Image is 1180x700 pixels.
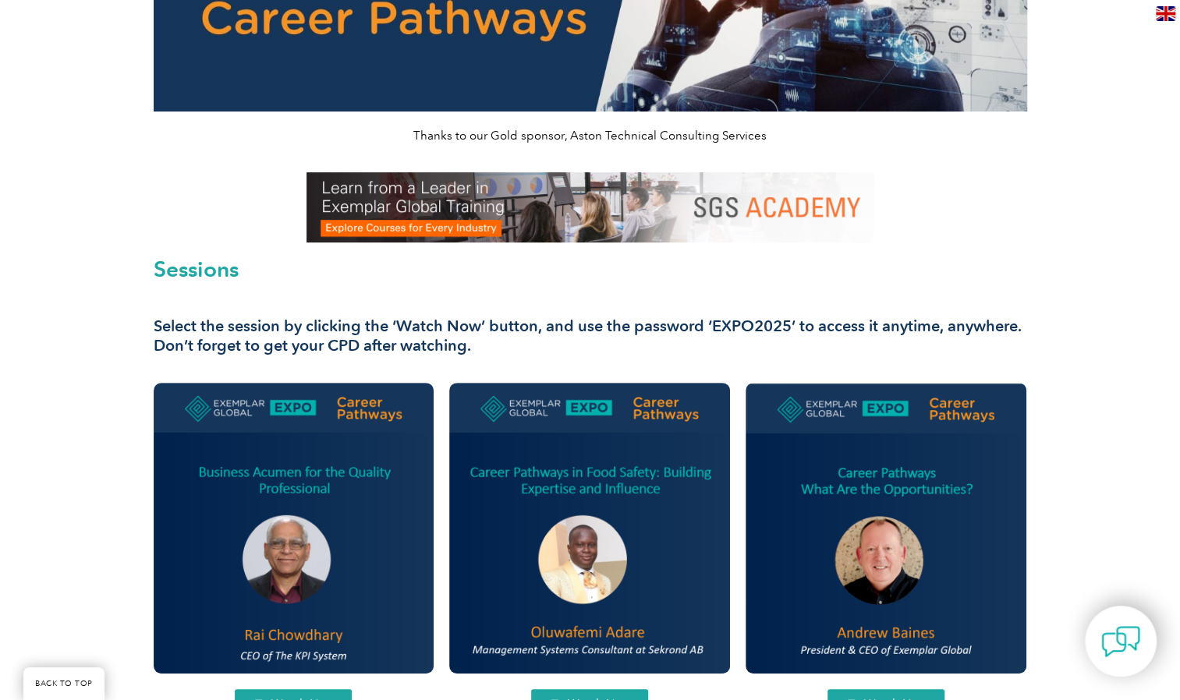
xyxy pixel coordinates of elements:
[154,258,1027,280] h2: Sessions
[154,316,1027,355] h3: Select the session by clicking the ‘Watch Now’ button, and use the password ‘EXPO2025’ to access ...
[746,383,1026,673] img: andrew
[154,383,434,673] img: Rai
[1156,6,1175,21] img: en
[449,383,730,673] img: Oluwafemi
[23,667,105,700] a: BACK TO TOP
[307,172,874,242] img: SGS
[154,127,1027,144] p: Thanks to our Gold sponsor, Aston Technical Consulting Services
[1101,622,1140,661] img: contact-chat.png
